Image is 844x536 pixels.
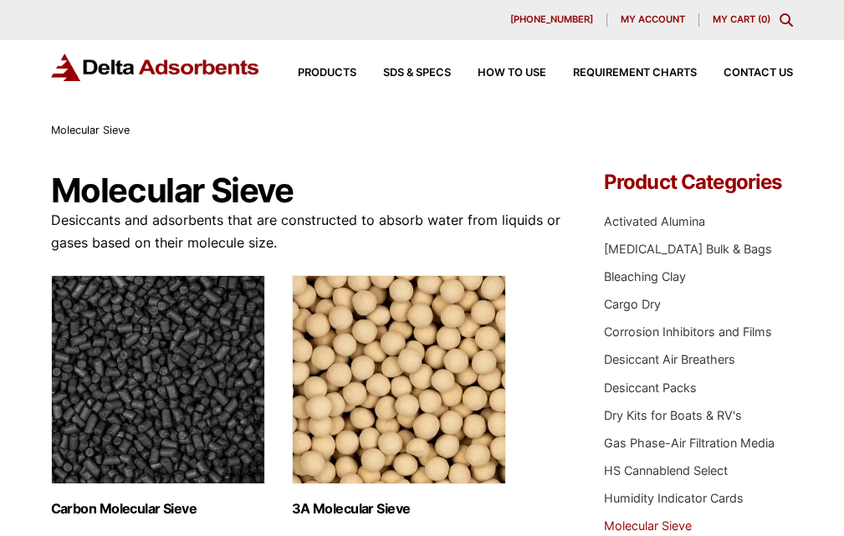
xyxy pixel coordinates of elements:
[604,491,744,505] a: Humidity Indicator Cards
[604,214,705,228] a: Activated Alumina
[604,408,742,422] a: Dry Kits for Boats & RV's
[356,68,451,79] a: SDS & SPECS
[604,172,794,192] h4: Product Categories
[604,269,686,283] a: Bleaching Clay
[697,68,793,79] a: Contact Us
[51,275,265,484] img: Carbon Molecular Sieve
[292,275,506,517] a: Visit product category 3A Molecular Sieve
[604,297,661,311] a: Cargo Dry
[604,324,772,339] a: Corrosion Inhibitors and Films
[604,380,697,395] a: Desiccant Packs
[546,68,697,79] a: Requirement Charts
[604,352,735,366] a: Desiccant Air Breathers
[761,13,767,25] span: 0
[292,501,506,517] h2: 3A Molecular Sieve
[51,275,265,517] a: Visit product category Carbon Molecular Sieve
[51,209,567,254] p: Desiccants and adsorbents that are constructed to absorb water from liquids or gases based on the...
[573,68,697,79] span: Requirement Charts
[383,68,451,79] span: SDS & SPECS
[51,54,260,81] img: Delta Adsorbents
[607,13,699,27] a: My account
[713,13,770,25] a: My Cart (0)
[621,15,685,24] span: My account
[604,436,775,450] a: Gas Phase-Air Filtration Media
[497,13,607,27] a: [PHONE_NUMBER]
[451,68,546,79] a: How to Use
[724,68,793,79] span: Contact Us
[510,15,593,24] span: [PHONE_NUMBER]
[51,172,567,209] h1: Molecular Sieve
[780,13,793,27] div: Toggle Modal Content
[604,518,692,533] a: Molecular Sieve
[292,275,506,484] img: 3A Molecular Sieve
[51,501,265,517] h2: Carbon Molecular Sieve
[271,68,356,79] a: Products
[604,242,772,256] a: [MEDICAL_DATA] Bulk & Bags
[478,68,546,79] span: How to Use
[51,124,130,136] span: Molecular Sieve
[298,68,356,79] span: Products
[604,463,728,477] a: HS Cannablend Select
